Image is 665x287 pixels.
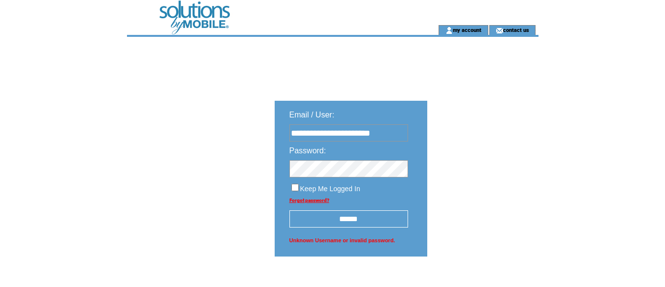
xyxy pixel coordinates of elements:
[289,198,329,203] a: Forgot password?
[496,27,503,34] img: contact_us_icon.gif
[289,111,335,119] span: Email / User:
[453,27,481,33] a: my account
[289,235,408,246] span: Unknown Username or invalid password.
[445,27,453,34] img: account_icon.gif
[503,27,529,33] a: contact us
[300,185,360,193] span: Keep Me Logged In
[289,146,326,155] span: Password:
